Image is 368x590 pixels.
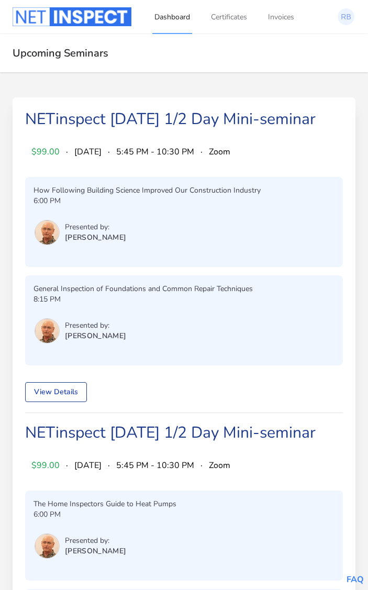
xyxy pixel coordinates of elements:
span: $99.00 [31,459,60,472]
a: FAQ [347,574,364,585]
span: Zoom [209,146,230,158]
p: [PERSON_NAME] [65,232,127,243]
button: User menu [34,219,61,246]
img: Tom Sherman [35,220,60,245]
span: 5:45 PM - 10:30 PM [116,146,194,158]
a: NETinspect [DATE] 1/2 Day Mini-seminar [25,108,316,130]
p: 6:00 PM [34,509,334,520]
a: NETinspect [DATE] 1/2 Day Mini-seminar [25,422,316,443]
img: Tom Sherman [35,318,60,343]
a: View Details [25,382,87,402]
p: 8:15 PM [34,294,334,305]
button: User menu [34,317,61,344]
p: Presented by: [65,320,127,331]
span: [DATE] [74,459,102,472]
p: [PERSON_NAME] [65,546,127,556]
span: · [66,459,68,472]
img: Tom Sherman [35,533,60,559]
img: Logo [13,7,131,26]
p: The Home Inspectors Guide to Heat Pumps [34,499,334,509]
p: How Following Building Science Improved Our Construction Industry [34,185,334,196]
span: 5:45 PM - 10:30 PM [116,459,194,472]
span: · [200,146,203,158]
p: Presented by: [65,222,127,232]
p: Presented by: [65,536,127,546]
span: · [108,146,110,158]
span: $99.00 [31,146,60,158]
p: [PERSON_NAME] [65,331,127,341]
span: · [200,459,203,472]
img: Rick Bates [338,8,354,25]
h2: Upcoming Seminars [13,47,355,60]
p: General Inspection of Foundations and Common Repair Techniques [34,284,334,294]
span: · [66,146,68,158]
span: · [108,459,110,472]
p: 6:00 PM [34,196,334,206]
span: Zoom [209,459,230,472]
span: [DATE] [74,146,102,158]
button: User menu [34,532,61,560]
